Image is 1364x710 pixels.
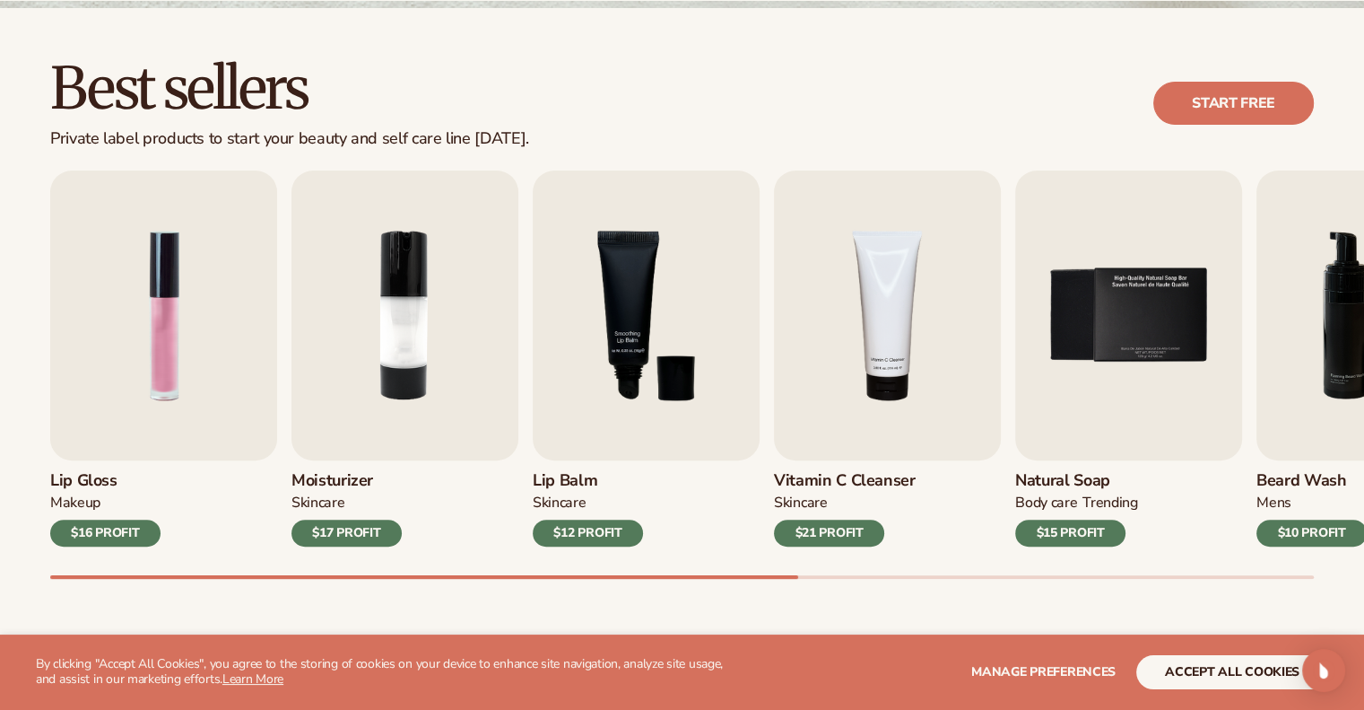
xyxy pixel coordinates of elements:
h3: Lip Gloss [50,471,161,491]
h3: Lip Balm [533,471,643,491]
h2: Best sellers [50,58,529,118]
a: 4 / 9 [774,171,1001,547]
div: $15 PROFIT [1015,520,1125,547]
div: Private label products to start your beauty and self care line [DATE]. [50,129,529,149]
div: MAKEUP [50,494,100,513]
div: Open Intercom Messenger [1302,649,1345,692]
div: $17 PROFIT [291,520,402,547]
a: Start free [1153,82,1314,125]
h3: Moisturizer [291,471,402,491]
a: 2 / 9 [291,171,518,547]
span: Manage preferences [971,663,1116,680]
div: BODY Care [1015,494,1077,513]
a: 5 / 9 [1015,171,1242,547]
div: SKINCARE [291,494,344,513]
button: accept all cookies [1136,655,1328,689]
a: Learn More [222,671,283,688]
h3: Vitamin C Cleanser [774,471,916,491]
div: $12 PROFIT [533,520,643,547]
h3: Natural Soap [1015,471,1138,491]
div: TRENDING [1082,494,1137,513]
a: 1 / 9 [50,171,277,547]
button: Manage preferences [971,655,1116,689]
div: $16 PROFIT [50,520,161,547]
div: mens [1256,494,1291,513]
div: Skincare [774,494,827,513]
a: 3 / 9 [533,171,760,547]
div: SKINCARE [533,494,586,513]
div: $21 PROFIT [774,520,884,547]
p: By clicking "Accept All Cookies", you agree to the storing of cookies on your device to enhance s... [36,657,743,688]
